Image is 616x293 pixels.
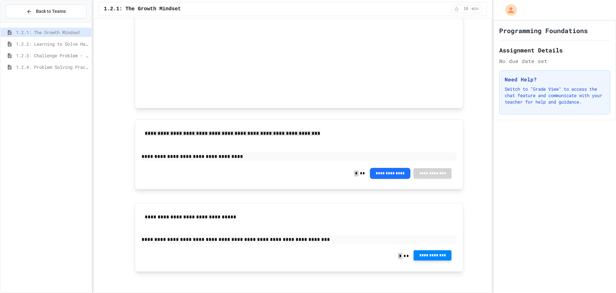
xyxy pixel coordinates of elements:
span: 1.2.3: Challenge Problem - The Bridge [16,52,89,59]
span: 1.2.1: The Growth Mindset [104,5,181,13]
h1: Programming Foundations [499,26,588,35]
span: 1.2.2: Learning to Solve Hard Problems [16,41,89,47]
span: Back to Teams [36,8,66,15]
span: min [472,6,479,12]
h2: Assignment Details [499,46,610,55]
div: No due date set [499,57,610,65]
div: My Account [499,3,518,17]
h3: Need Help? [505,76,605,83]
span: 1.2.4: Problem Solving Practice [16,64,89,70]
span: 1.2.1: The Growth Mindset [16,29,89,36]
span: 10 [461,6,471,12]
p: Switch to "Grade View" to access the chat feature and communicate with your teacher for help and ... [505,86,605,105]
button: Back to Teams [6,5,86,18]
